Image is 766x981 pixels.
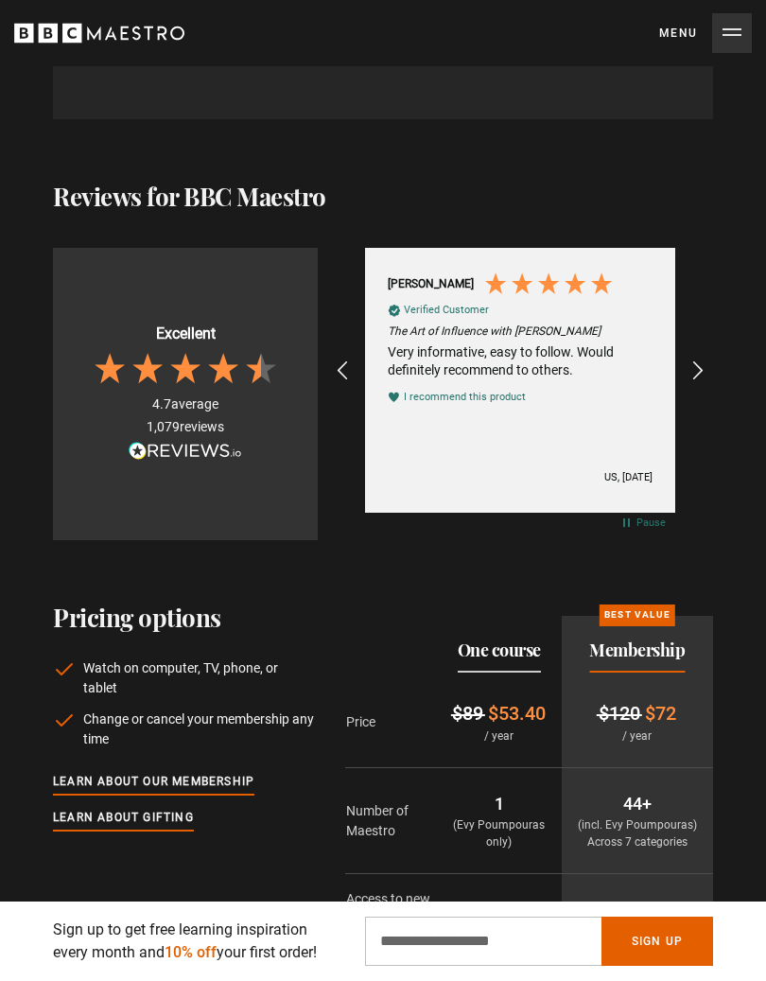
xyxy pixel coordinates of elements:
div: 4.7 Stars [91,350,280,388]
div: Excellent [156,324,216,344]
p: / year [452,727,547,745]
li: Change or cancel your membership any time [53,709,315,749]
span: $53.40 [488,702,546,725]
p: Sign up to get free learning inspiration every month and your first order! [53,919,342,964]
button: Toggle navigation [659,13,752,53]
span: $89 [452,702,483,725]
div: average [152,395,218,414]
p: 1 [452,791,547,816]
p: Access to new releases [346,889,436,929]
span: $120 [599,702,640,725]
p: (Evy Poumpouras only) [452,816,547,850]
p: 44+ [577,791,698,816]
div: I recommend this product [404,390,526,404]
p: Best value [600,604,675,625]
span: $72 [645,702,676,725]
div: Customer reviews carousel with auto-scroll controls [318,229,722,513]
div: Pause carousel [620,514,666,531]
div: Verified Customer [404,303,489,317]
h2: Pricing options [53,601,315,635]
em: The Art of Influence with [PERSON_NAME] [388,324,653,340]
a: Read more reviews on REVIEWS.io [129,442,242,464]
div: 5 Stars [482,271,619,302]
p: (incl. Evy Poumpouras) [577,816,698,833]
h2: Reviews for BBC Maestro [53,180,713,214]
span: 10% off [165,943,217,961]
a: Learn about our membership [53,772,254,793]
svg: BBC Maestro [14,19,184,47]
div: Very informative, easy to follow. Would definitely recommend to others. [388,343,653,380]
span: 4.7 [152,396,171,412]
div: Customer reviews [356,229,685,513]
p: Price [346,712,436,732]
div: [PERSON_NAME] [388,276,474,292]
h2: One course [458,639,541,661]
h2: Membership [589,639,685,661]
div: Review by Donna G, 5 out of 5 stars [356,248,685,513]
p: Across 7 categories [577,833,698,850]
div: Pause [636,516,666,530]
button: Sign Up [601,917,713,966]
div: reviews [147,418,224,437]
span: 1,079 [147,419,180,434]
p: / year [577,727,698,745]
div: REVIEWS.io Carousel Scroll Left [321,348,366,394]
p: Number of Maestro [346,801,436,841]
div: REVIEWS.io Carousel Scroll Right [674,348,720,394]
li: Watch on computer, TV, phone, or tablet [53,658,315,698]
div: US, [DATE] [604,470,653,484]
a: Learn about gifting [53,808,194,829]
